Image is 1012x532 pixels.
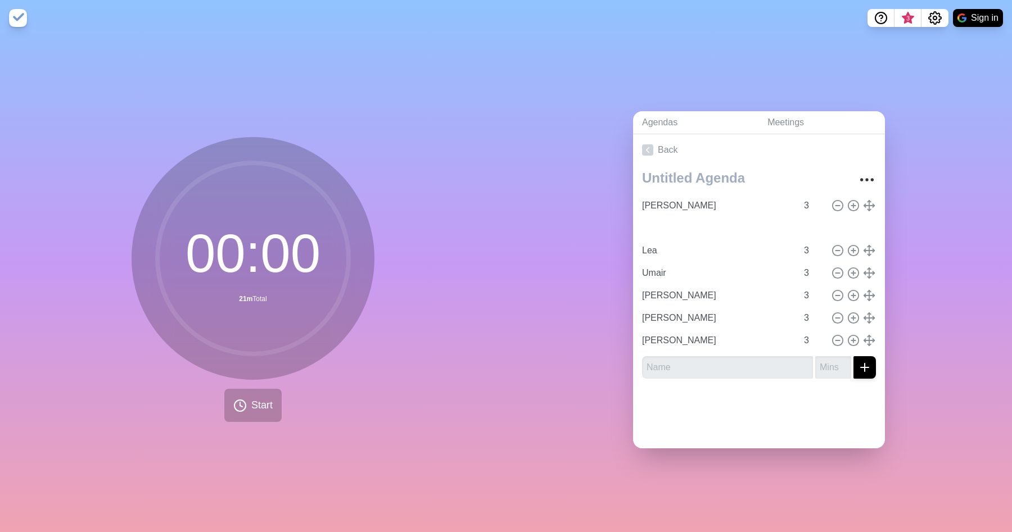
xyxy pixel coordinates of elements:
[642,356,813,379] input: Name
[799,194,826,217] input: Mins
[957,13,966,22] img: google logo
[224,389,282,422] button: Start
[799,329,826,352] input: Mins
[633,134,885,166] a: Back
[638,329,797,352] input: Name
[638,284,797,307] input: Name
[799,307,826,329] input: Mins
[251,398,273,413] span: Start
[638,239,797,262] input: Name
[9,9,27,27] img: timeblocks logo
[758,111,885,134] a: Meetings
[799,262,826,284] input: Mins
[638,262,797,284] input: Name
[799,284,826,307] input: Mins
[921,9,948,27] button: Settings
[953,9,1003,27] button: Sign in
[638,194,797,217] input: Name
[856,169,878,191] button: More
[633,111,758,134] a: Agendas
[638,307,797,329] input: Name
[894,9,921,27] button: What’s new
[903,14,912,23] span: 3
[868,9,894,27] button: Help
[799,239,826,262] input: Mins
[815,356,851,379] input: Mins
